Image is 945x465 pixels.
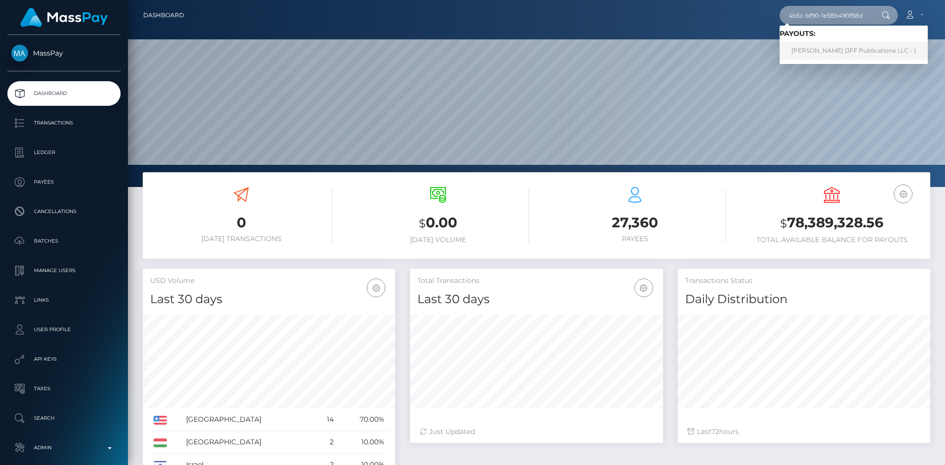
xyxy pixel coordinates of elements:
td: 70.00% [337,408,388,431]
p: Links [11,293,117,308]
h3: 0.00 [347,213,529,233]
small: $ [780,217,787,230]
td: [GEOGRAPHIC_DATA] [183,408,315,431]
h4: Last 30 days [417,291,655,308]
h6: Total Available Balance for Payouts [741,236,923,244]
p: Search [11,411,117,426]
h5: Total Transactions [417,276,655,286]
td: 2 [315,431,337,454]
a: Dashboard [143,5,184,26]
h3: 0 [150,213,332,232]
p: API Keys [11,352,117,367]
h4: Last 30 days [150,291,388,308]
p: Admin [11,440,117,455]
div: Last hours [688,427,920,437]
small: $ [419,217,426,230]
p: Payees [11,175,117,189]
p: Transactions [11,116,117,130]
a: Cancellations [7,199,121,224]
p: Ledger [11,145,117,160]
a: User Profile [7,317,121,342]
a: Admin [7,435,121,460]
img: HU.png [154,438,167,447]
a: Dashboard [7,81,121,106]
td: [GEOGRAPHIC_DATA] [183,431,315,454]
a: Search [7,406,121,431]
img: MassPay [11,45,28,62]
a: API Keys [7,347,121,372]
img: MassPay Logo [20,8,108,27]
h4: Daily Distribution [685,291,923,308]
p: Cancellations [11,204,117,219]
input: Search... [780,6,872,25]
a: Manage Users [7,258,121,283]
a: Ledger [7,140,121,165]
h6: [DATE] Volume [347,236,529,244]
h5: USD Volume [150,276,388,286]
h3: 78,389,328.56 [741,213,923,233]
p: Manage Users [11,263,117,278]
td: 14 [315,408,337,431]
h6: Payees [544,235,726,243]
a: Batches [7,229,121,253]
h5: Transactions Status [685,276,923,286]
div: Just Updated [420,427,653,437]
a: Taxes [7,376,121,401]
span: 72 [711,427,719,436]
p: Taxes [11,381,117,396]
a: [PERSON_NAME] (JFF Publications LLC - ) [780,42,928,60]
a: Links [7,288,121,312]
h3: 27,360 [544,213,726,232]
p: Dashboard [11,86,117,101]
h6: Payouts: [780,30,928,38]
p: Batches [11,234,117,248]
a: Payees [7,170,121,194]
span: MassPay [7,49,121,58]
img: US.png [154,416,167,425]
h6: [DATE] Transactions [150,235,332,243]
td: 10.00% [337,431,388,454]
a: Transactions [7,111,121,135]
p: User Profile [11,322,117,337]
